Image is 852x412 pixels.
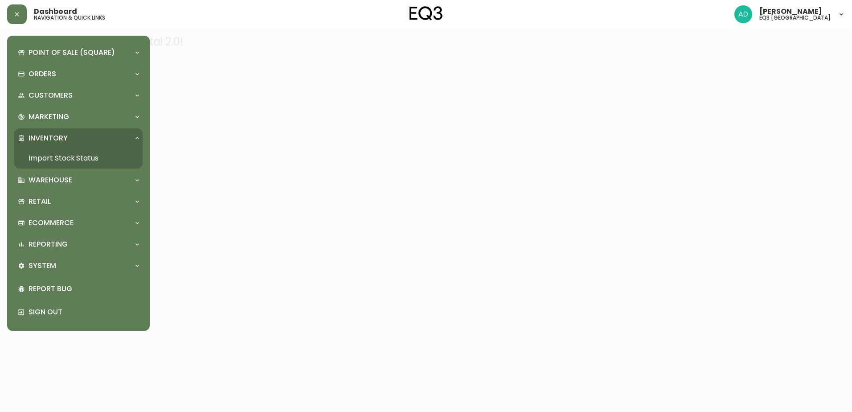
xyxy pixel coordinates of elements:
div: Reporting [14,235,143,254]
img: logo [410,6,442,21]
div: System [14,256,143,276]
p: Customers [29,91,73,100]
div: Report Bug [14,277,143,301]
p: Ecommerce [29,218,74,228]
span: Dashboard [34,8,77,15]
p: Warehouse [29,175,72,185]
p: Point of Sale (Square) [29,48,115,58]
div: Retail [14,192,143,211]
p: Inventory [29,133,68,143]
img: 308eed972967e97254d70fe596219f44 [734,5,752,23]
div: Ecommerce [14,213,143,233]
div: Point of Sale (Square) [14,43,143,62]
span: [PERSON_NAME] [759,8,822,15]
p: Report Bug [29,284,139,294]
a: Import Stock Status [14,148,143,169]
p: Marketing [29,112,69,122]
p: Orders [29,69,56,79]
div: Orders [14,64,143,84]
p: Reporting [29,239,68,249]
div: Marketing [14,107,143,127]
div: Inventory [14,128,143,148]
h5: navigation & quick links [34,15,105,21]
div: Warehouse [14,170,143,190]
div: Customers [14,86,143,105]
div: Sign Out [14,301,143,324]
h5: eq3 [GEOGRAPHIC_DATA] [759,15,831,21]
p: Sign Out [29,307,139,317]
p: System [29,261,56,271]
p: Retail [29,197,51,206]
